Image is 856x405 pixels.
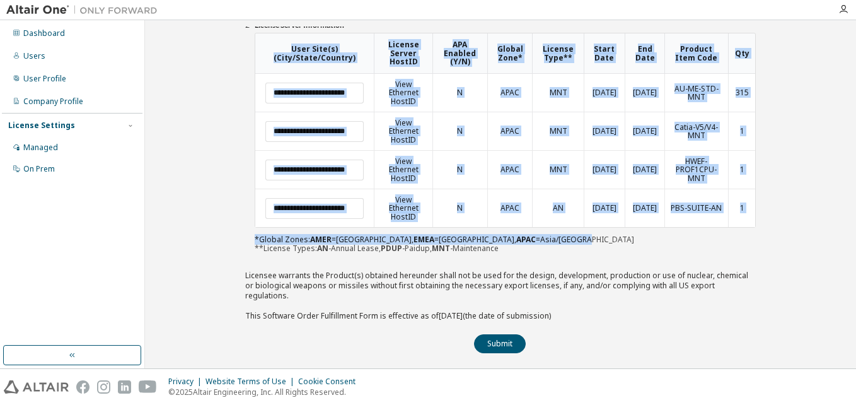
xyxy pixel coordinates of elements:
td: 1 [728,112,755,150]
div: Users [23,51,45,61]
th: APA Enabled (Y/N) [432,33,487,74]
th: Product Item Code [664,33,728,74]
b: PDUP [381,243,402,254]
td: APAC [487,74,533,112]
a: View Ethernet HostID [389,117,419,145]
img: instagram.svg [97,380,110,394]
td: 315 [728,74,755,112]
button: Submit [474,334,526,353]
td: 1 [728,189,755,227]
td: MNT [532,150,583,189]
td: 1 [728,150,755,189]
div: Company Profile [23,97,83,107]
td: N [432,112,487,150]
td: [DATE] [625,189,664,227]
th: License Type** [532,33,583,74]
td: APAC [487,189,533,227]
td: PBS-SUITE-AN [664,189,728,227]
td: [DATE] [625,112,664,150]
img: facebook.svg [76,380,90,394]
a: View Ethernet HostID [389,194,419,222]
th: Qty [728,33,755,74]
th: User Site(s) (City/State/Country) [255,33,374,74]
th: Global Zone* [487,33,533,74]
td: N [432,189,487,227]
th: End Date [625,33,664,74]
img: altair_logo.svg [4,380,69,394]
img: youtube.svg [139,380,157,394]
td: MNT [532,74,583,112]
td: HWEF-PROF1CPU-MNT [664,150,728,189]
div: *Global Zones: =[GEOGRAPHIC_DATA], =[GEOGRAPHIC_DATA], =Asia/[GEOGRAPHIC_DATA] **License Types: -... [255,33,756,253]
div: License Settings [8,120,75,131]
b: APAC [516,234,536,245]
div: Dashboard [23,28,65,38]
b: EMEA [414,234,434,245]
td: AN [532,189,583,227]
div: User Profile [23,74,66,84]
b: MNT [432,243,450,254]
th: Start Date [584,33,625,74]
td: [DATE] [625,74,664,112]
td: N [432,74,487,112]
td: APAC [487,150,533,189]
td: [DATE] [625,150,664,189]
td: [DATE] [584,112,625,150]
div: Managed [23,143,58,153]
p: © 2025 Altair Engineering, Inc. All Rights Reserved. [168,387,363,397]
th: License Server HostID [374,33,432,74]
td: MNT [532,112,583,150]
a: View Ethernet HostID [389,156,419,184]
img: Altair One [6,4,164,16]
b: AMER [310,234,332,245]
td: APAC [487,112,533,150]
img: linkedin.svg [118,380,131,394]
td: Catia-V5/V4-MNT [664,112,728,150]
div: Privacy [168,377,205,387]
div: Cookie Consent [298,377,363,387]
td: [DATE] [584,74,625,112]
div: On Prem [23,164,55,174]
b: AN [317,243,328,254]
td: [DATE] [584,150,625,189]
div: Website Terms of Use [205,377,298,387]
td: N [432,150,487,189]
td: AU-ME-STD-MNT [664,74,728,112]
td: [DATE] [584,189,625,227]
a: View Ethernet HostID [389,79,419,107]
